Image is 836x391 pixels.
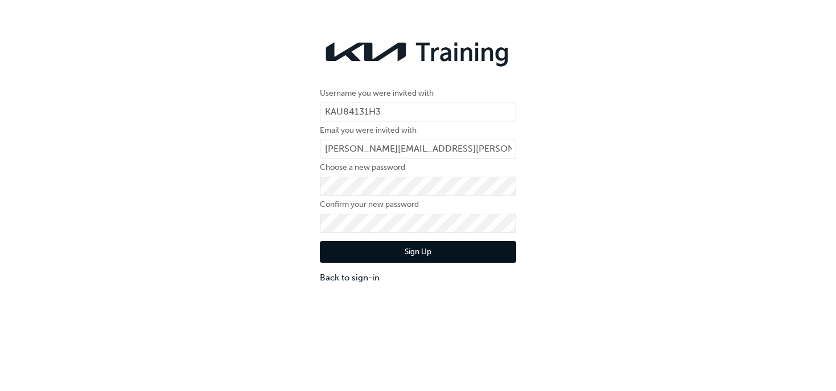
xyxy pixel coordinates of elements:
label: Choose a new password [320,161,516,174]
label: Confirm your new password [320,198,516,211]
img: kia-training [320,34,516,70]
button: Sign Up [320,241,516,263]
label: Username you were invited with [320,87,516,100]
a: Back to sign-in [320,271,516,284]
input: Username [320,103,516,122]
label: Email you were invited with [320,124,516,137]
